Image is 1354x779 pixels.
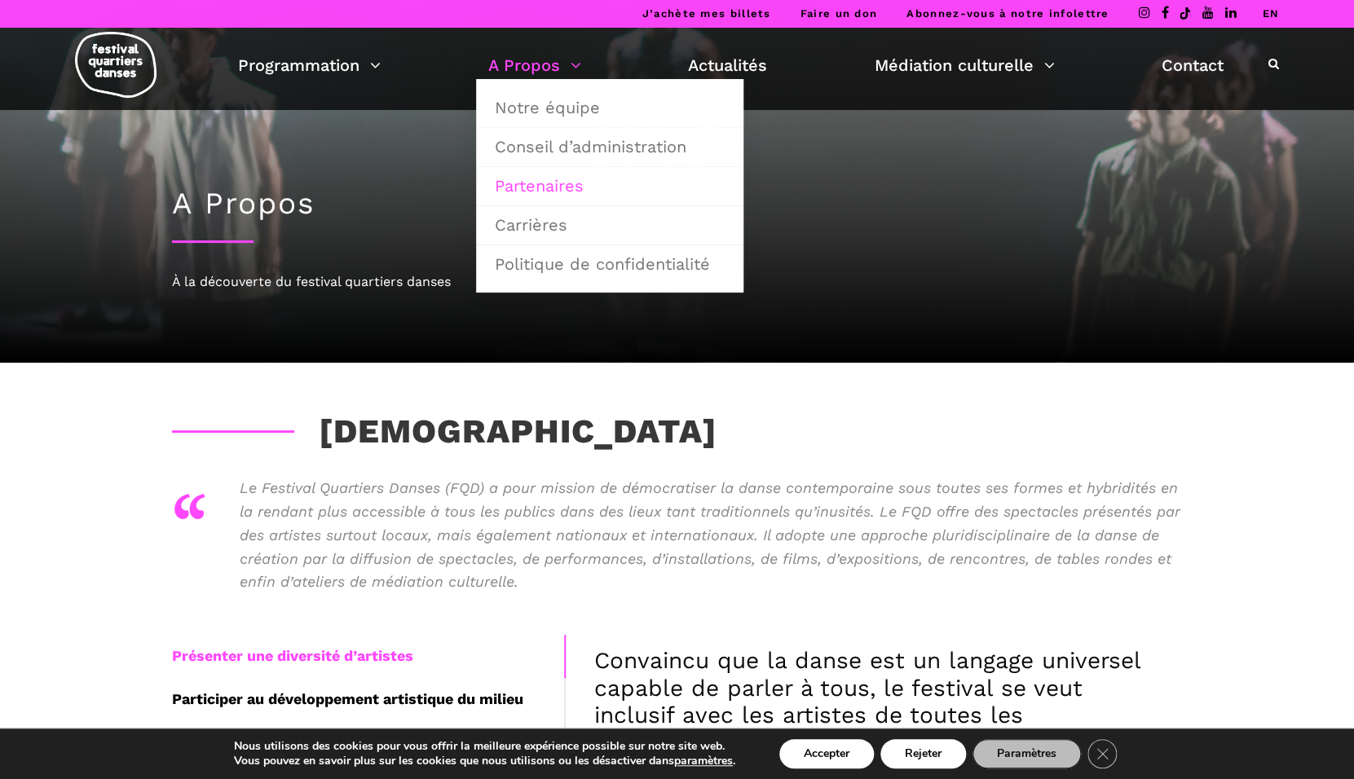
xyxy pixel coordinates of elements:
div: [PERSON_NAME] la danse à son public [172,721,564,764]
a: Faire un don [800,7,877,20]
div: “ [172,469,207,566]
div: Participer au développement artistique du milieu [172,678,564,721]
a: Politique de confidentialité [485,245,734,283]
div: À la découverte du festival quartiers danses [172,271,1183,293]
a: Conseil d’administration [485,128,734,165]
a: Contact [1162,51,1224,79]
button: Close GDPR Cookie Banner [1087,739,1117,768]
h3: [DEMOGRAPHIC_DATA] [172,412,717,452]
p: Vous pouvez en savoir plus sur les cookies que nous utilisons ou les désactiver dans . [234,754,735,768]
a: EN [1262,7,1279,20]
button: Rejeter [880,739,966,768]
a: Partenaires [485,167,734,205]
img: logo-fqd-med [75,32,157,98]
a: Carrières [485,206,734,244]
a: Programmation [238,51,381,79]
h4: Convaincu que la danse est un langage universel capable de parler à tous, le festival se veut inc... [594,647,1154,756]
p: Le Festival Quartiers Danses (FQD) a pour mission de démocratiser la danse contemporaine sous tou... [240,477,1183,594]
p: Nous utilisons des cookies pour vous offrir la meilleure expérience possible sur notre site web. [234,739,735,754]
button: Paramètres [972,739,1081,768]
a: Abonnez-vous à notre infolettre [906,7,1109,20]
button: paramètres [674,754,733,768]
a: Médiation culturelle [875,51,1055,79]
a: Actualités [688,51,767,79]
h1: A Propos [172,186,1183,222]
a: J’achète mes billets [642,7,770,20]
div: Présenter une diversité d’artistes [172,635,564,678]
a: A Propos [488,51,581,79]
a: Notre équipe [485,89,734,126]
button: Accepter [779,739,874,768]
